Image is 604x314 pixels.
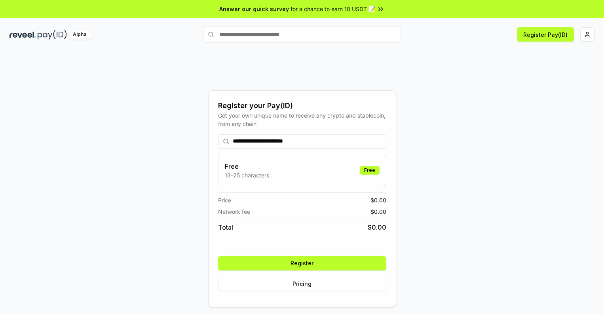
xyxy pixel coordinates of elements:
[370,207,386,216] span: $ 0.00
[370,196,386,204] span: $ 0.00
[360,166,380,175] div: Free
[218,196,231,204] span: Price
[368,223,386,232] span: $ 0.00
[291,5,375,13] span: for a chance to earn 10 USDT 📝
[225,171,269,179] p: 13-25 characters
[219,5,289,13] span: Answer our quick survey
[38,30,67,40] img: pay_id
[225,162,269,171] h3: Free
[9,30,36,40] img: reveel_dark
[517,27,574,42] button: Register Pay(ID)
[218,207,250,216] span: Network fee
[218,111,386,128] div: Get your own unique name to receive any crypto and stablecoin, from any chain
[218,223,233,232] span: Total
[68,30,91,40] div: Alpha
[218,256,386,270] button: Register
[218,100,386,111] div: Register your Pay(ID)
[218,277,386,291] button: Pricing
